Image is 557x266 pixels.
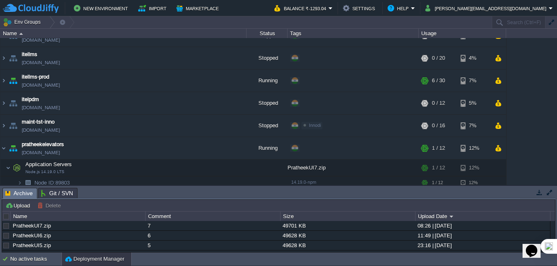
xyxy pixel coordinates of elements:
[0,27,7,50] img: AMDAwAAAACH5BAEAAAAALAAAAAABAAEAAAICRAEAOw==
[247,50,288,72] div: Stopped
[415,241,550,250] div: 23:16 | [DATE]
[22,129,60,137] a: [DOMAIN_NAME]
[11,162,23,179] img: AMDAwAAAACH5BAEAAAAALAAAAAABAAEAAAICRAEAOw==
[13,232,51,239] a: PratheekUI6.zip
[523,233,549,258] iframe: chat widget
[34,183,55,189] span: Node ID:
[146,241,280,250] div: 5
[7,140,19,162] img: AMDAwAAAACH5BAEAAAAALAAAAAABAAEAAAICRAEAOw==
[0,117,7,140] img: AMDAwAAAACH5BAEAAAAALAAAAAABAAEAAAICRAEAOw==
[34,182,71,189] span: 89803
[432,50,445,72] div: 0 / 20
[7,27,19,50] img: AMDAwAAAACH5BAEAAAAALAAAAAABAAEAAAICRAEAOw==
[11,212,145,221] div: Name
[74,3,130,13] button: New Environment
[10,252,62,266] div: No active tasks
[7,50,19,72] img: AMDAwAAAACH5BAEAAAAALAAAAAABAAEAAAICRAEAOw==
[415,250,550,260] div: 23:05 | [DATE]
[176,3,221,13] button: Marketplace
[146,250,280,260] div: [PERSON_NAME]
[419,29,506,38] div: Usage
[281,231,415,240] div: 49628 KB
[7,95,19,117] img: AMDAwAAAACH5BAEAAAAALAAAAAABAAEAAAICRAEAOw==
[461,162,487,179] div: 12%
[461,50,487,72] div: 4%
[461,27,487,50] div: 2%
[6,162,11,179] img: AMDAwAAAACH5BAEAAAAALAAAAAABAAEAAAICRAEAOw==
[461,117,487,140] div: 7%
[7,72,19,95] img: AMDAwAAAACH5BAEAAAAALAAAAAABAAEAAAICRAEAOw==
[281,212,415,221] div: Size
[461,179,487,192] div: 12%
[388,3,411,13] button: Help
[146,221,280,230] div: 7
[415,221,550,230] div: 08:26 | [DATE]
[138,3,169,13] button: Import
[309,126,321,131] span: Innodi
[0,95,7,117] img: AMDAwAAAACH5BAEAAAAALAAAAAABAAEAAAICRAEAOw==
[22,61,60,70] a: [DOMAIN_NAME]
[291,183,316,187] span: 14.19.0-npm
[461,72,487,95] div: 7%
[13,242,51,248] a: PratheekUI5.zip
[34,182,71,189] a: Node ID:89803
[41,188,73,198] span: Git / SVN
[146,212,280,221] div: Comment
[22,143,64,151] a: pratheekelevators
[5,202,32,209] button: Upload
[432,179,443,192] div: 1 / 12
[343,3,377,13] button: Settings
[0,140,7,162] img: AMDAwAAAACH5BAEAAAAALAAAAAABAAEAAAICRAEAOw==
[461,140,487,162] div: 12%
[17,179,22,192] img: AMDAwAAAACH5BAEAAAAALAAAAAABAAEAAAICRAEAOw==
[1,29,246,38] div: Name
[22,121,55,129] a: maint-tst-inno
[247,140,288,162] div: Running
[432,117,445,140] div: 0 / 16
[5,188,33,198] span: Archive
[22,151,60,160] a: [DOMAIN_NAME]
[281,250,415,260] div: 49627 KB
[247,117,288,140] div: Stopped
[7,117,19,140] img: AMDAwAAAACH5BAEAAAAALAAAAAABAAEAAAICRAEAOw==
[425,3,549,13] button: [PERSON_NAME][EMAIL_ADDRESS][DOMAIN_NAME]
[13,223,51,229] a: PratheekUI7.zip
[432,140,445,162] div: 1 / 12
[22,84,60,92] a: [DOMAIN_NAME]
[247,72,288,95] div: Running
[432,95,445,117] div: 0 / 12
[22,106,60,115] a: [DOMAIN_NAME]
[288,162,419,179] div: PratheekUI7.zip
[274,3,329,13] button: Balance ₹-1293.04
[25,164,73,170] a: Application ServersNode.js 14.19.0 LTS
[281,241,415,250] div: 49628 KB
[281,221,415,230] div: 49701 KB
[25,164,73,171] span: Application Servers
[0,72,7,95] img: AMDAwAAAACH5BAEAAAAALAAAAAABAAEAAAICRAEAOw==
[416,212,550,221] div: Upload Date
[22,39,60,47] a: [DOMAIN_NAME]
[247,95,288,117] div: Stopped
[19,33,23,35] img: AMDAwAAAACH5BAEAAAAALAAAAAABAAEAAAICRAEAOw==
[3,3,59,14] img: CloudJiffy
[22,76,49,84] a: itellms-prod
[146,231,280,240] div: 6
[432,72,445,95] div: 6 / 30
[22,98,39,106] a: itelpdm
[37,202,63,209] button: Delete
[432,162,445,179] div: 1 / 12
[247,29,287,38] div: Status
[288,29,418,38] div: Tags
[247,27,288,50] div: Stopped
[22,179,34,192] img: AMDAwAAAACH5BAEAAAAALAAAAAABAAEAAAICRAEAOw==
[22,53,37,61] a: itellms
[65,255,124,263] button: Deployment Manager
[415,231,550,240] div: 11:49 | [DATE]
[0,50,7,72] img: AMDAwAAAACH5BAEAAAAALAAAAAABAAEAAAICRAEAOw==
[432,27,445,50] div: 0 / 24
